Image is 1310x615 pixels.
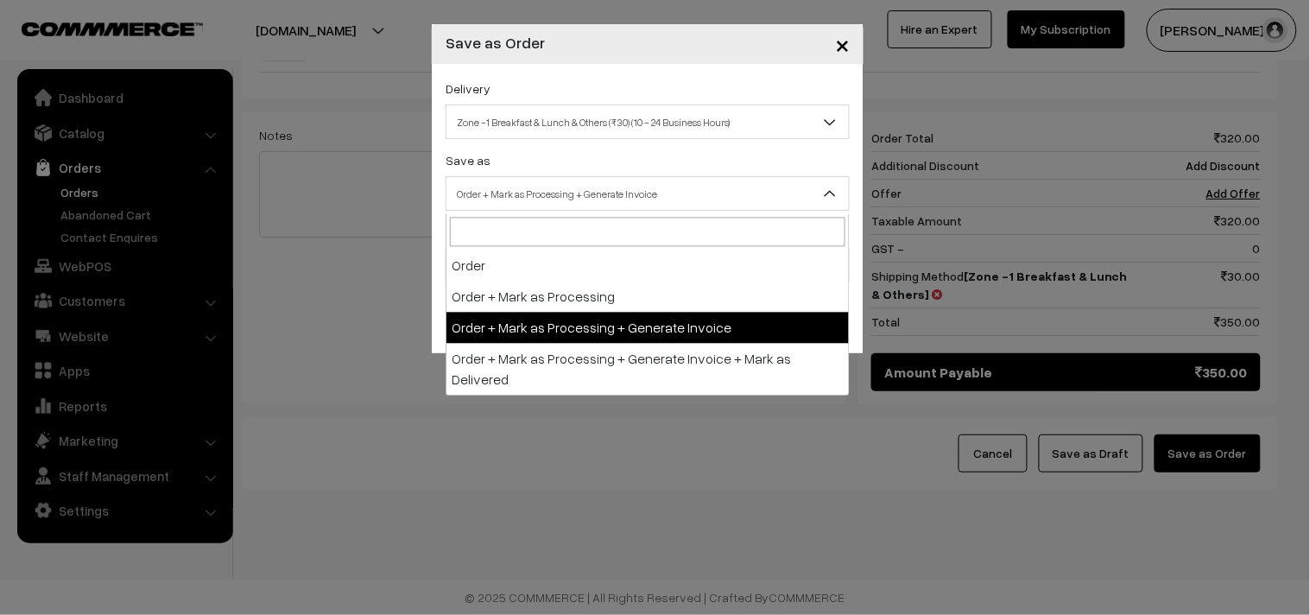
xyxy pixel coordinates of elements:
h4: Save as Order [446,31,545,54]
span: Order + Mark as Processing + Generate Invoice [446,179,849,209]
li: Order + Mark as Processing + Generate Invoice + Mark as Delivered [446,343,849,395]
span: × [835,28,850,60]
span: Zone -1 Breakfast & Lunch & Others (₹30) (10 - 24 Business Hours) [446,105,850,139]
li: Order [446,250,849,281]
label: Save as [446,151,490,169]
button: Close [821,17,864,71]
li: Order + Mark as Processing [446,281,849,312]
span: Zone -1 Breakfast & Lunch & Others (₹30) (10 - 24 Business Hours) [446,107,849,137]
span: Order + Mark as Processing + Generate Invoice [446,176,850,211]
li: Order + Mark as Processing + Generate Invoice [446,312,849,343]
label: Delivery [446,79,490,98]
